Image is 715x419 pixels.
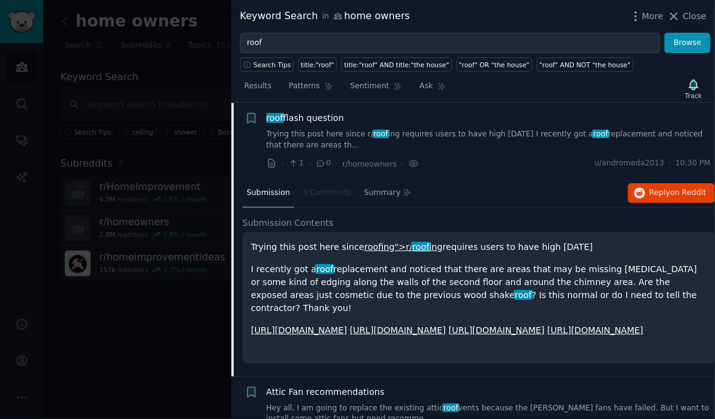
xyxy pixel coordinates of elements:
[683,10,706,23] span: Close
[267,112,344,125] span: flash question
[364,188,400,199] span: Summary
[667,10,706,23] button: Close
[664,33,711,54] button: Browse
[251,325,347,335] a: [URL][DOMAIN_NAME]
[685,91,702,100] div: Track
[365,242,443,252] a: roofing">r/roofing
[448,325,545,335] a: [URL][DOMAIN_NAME]
[240,33,660,54] input: Try a keyword related to your business
[267,129,711,151] a: Trying this post here since r/roofing requires users to have high [DATE] I recently got aroofrepl...
[344,60,449,69] div: title:"roof" AND title:"the house"
[595,158,664,169] span: u/andromeda2013
[315,264,334,274] span: roof
[415,77,450,102] a: Ask
[341,57,452,72] a: title:"roof" AND title:"the house"
[244,81,271,92] span: Results
[628,183,715,203] button: Replyon Reddit
[267,386,385,399] a: Attic Fan recommendations
[240,9,410,24] div: Keyword Search home owners
[350,325,446,335] a: [URL][DOMAIN_NAME]
[288,158,304,169] span: 1
[671,188,706,197] span: on Reddit
[289,81,320,92] span: Patterns
[242,217,334,230] span: Submission Contents
[284,77,337,102] a: Patterns
[629,10,664,23] button: More
[537,57,634,72] a: "roof" AND NOT "the house"
[457,57,532,72] a: "roof" OR "the house"
[281,157,284,170] span: ·
[539,60,630,69] div: "roof" AND NOT "the house"
[350,81,389,92] span: Sentiment
[592,130,610,138] span: roof
[322,11,329,22] span: in
[373,130,390,138] span: roof
[251,263,706,315] p: I recently got a replacement and noticed that there are areas that may be missing [MEDICAL_DATA] ...
[419,81,433,92] span: Ask
[315,158,331,169] span: 0
[547,325,643,335] a: [URL][DOMAIN_NAME]
[401,157,403,170] span: ·
[298,57,337,72] a: title:"roof"
[342,160,397,168] span: r/homeowners
[442,404,460,412] span: roof
[301,60,334,69] div: title:"roof"
[669,158,671,169] span: ·
[642,10,664,23] span: More
[265,113,284,123] span: roof
[240,77,276,102] a: Results
[676,158,711,169] span: 10:30 PM
[459,60,529,69] div: "roof" OR "the house"
[514,290,533,300] span: roof
[346,77,407,102] a: Sentiment
[247,188,290,199] span: Submission
[267,112,344,125] a: roofflash question
[681,76,706,102] button: Track
[251,241,706,254] p: Trying this post here since requires users to have high [DATE]
[411,242,431,252] span: roof
[254,60,291,69] span: Search Tips
[308,157,311,170] span: ·
[650,188,706,199] span: Reply
[336,157,338,170] span: ·
[240,57,294,72] button: Search Tips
